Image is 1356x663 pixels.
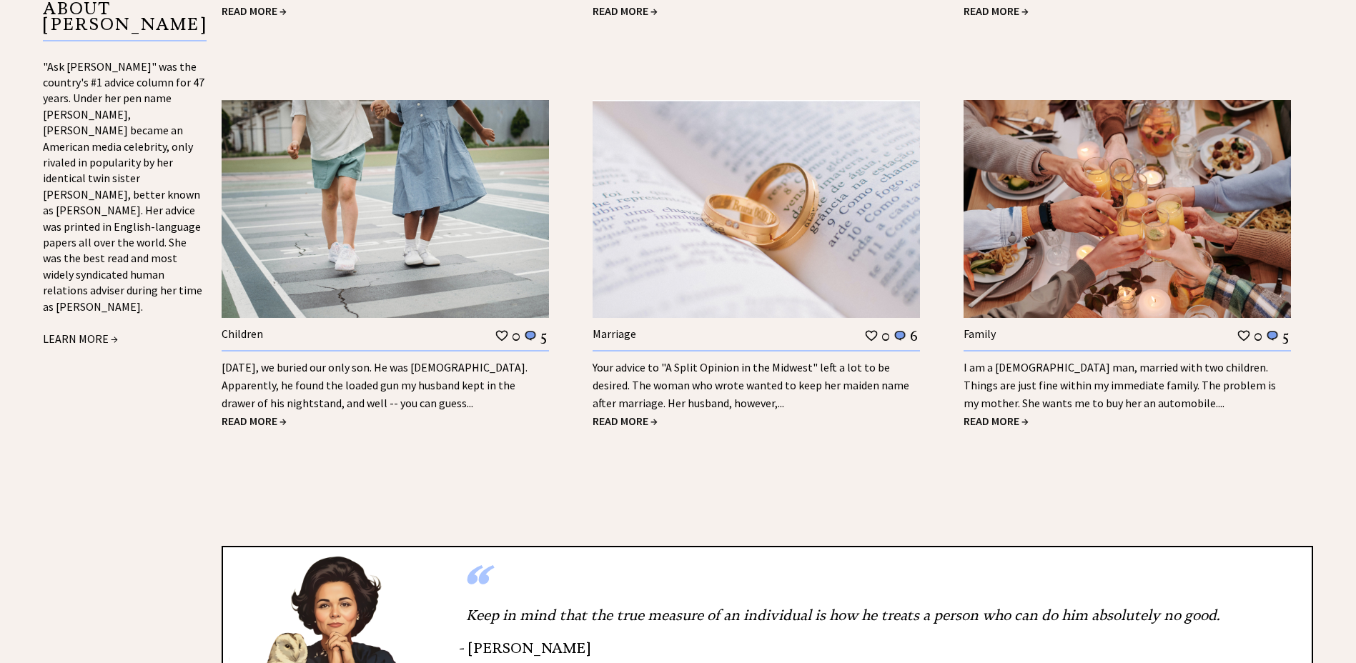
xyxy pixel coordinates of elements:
[459,640,1290,656] div: - [PERSON_NAME]
[593,4,658,18] a: READ MORE →
[964,4,1029,18] a: READ MORE →
[593,326,636,341] a: Marriage
[1282,326,1290,345] td: 5
[495,329,509,342] img: heart_outline%201.png
[893,329,907,342] img: message_round%201.png
[43,1,207,41] p: ABOUT [PERSON_NAME]
[43,59,207,349] div: "Ask [PERSON_NAME]" was the country's #1 advice column for 47 years. Under her pen name [PERSON_N...
[964,100,1291,318] img: family.jpg
[511,326,521,345] td: 0
[593,360,909,410] a: Your advice to "A Split Opinion in the Midwest" left a lot to be desired. The woman who wrote wan...
[864,329,879,342] img: heart_outline%201.png
[964,326,996,341] a: Family
[1265,329,1280,342] img: message_round%201.png
[222,4,287,18] a: READ MORE →
[881,326,891,345] td: 0
[593,414,658,428] a: READ MORE →
[222,414,287,428] a: READ MORE →
[964,414,1029,428] a: READ MORE →
[1253,326,1263,345] td: 0
[222,100,549,318] img: children.jpg
[540,326,548,345] td: 5
[964,360,1276,410] a: I am a [DEMOGRAPHIC_DATA] man, married with two children. Things are just fine within my immediat...
[909,326,919,345] td: 6
[222,326,263,341] a: Children
[1237,329,1251,342] img: heart_outline%201.png
[459,597,1290,633] div: Keep in mind that the true measure of an individual is how he treats a person who can do him abso...
[459,583,1290,597] div: “
[43,331,118,346] a: LEARN MORE →
[523,329,538,342] img: message_round%201.png
[222,360,528,410] a: [DATE], we buried our only son. He was [DEMOGRAPHIC_DATA]. Apparently, he found the loaded gun my...
[593,100,920,318] img: marriage.jpg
